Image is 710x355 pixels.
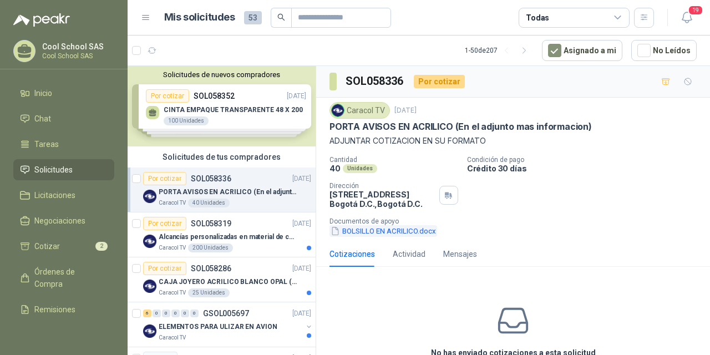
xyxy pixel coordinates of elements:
[329,182,435,190] p: Dirección
[132,70,311,79] button: Solicitudes de nuevos compradores
[631,40,697,61] button: No Leídos
[13,83,114,104] a: Inicio
[128,257,316,302] a: Por cotizarSOL058286[DATE] Company LogoCAJA JOYERO ACRILICO BLANCO OPAL (En el adjunto mas detall...
[329,135,697,147] p: ADJUNTAR COTIZACION EN SU FORMATO
[159,244,186,252] p: Caracol TV
[394,105,417,116] p: [DATE]
[153,310,161,317] div: 0
[13,236,114,257] a: Cotizar2
[159,333,186,342] p: Caracol TV
[128,212,316,257] a: Por cotizarSOL058319[DATE] Company LogoAlcancías personalizadas en material de cerámica (VER ADJU...
[13,299,114,320] a: Remisiones
[277,13,285,21] span: search
[42,43,111,50] p: Cool School SAS
[329,248,375,260] div: Cotizaciones
[143,172,186,185] div: Por cotizar
[34,266,104,290] span: Órdenes de Compra
[171,310,180,317] div: 0
[143,235,156,248] img: Company Logo
[244,11,262,24] span: 53
[34,240,60,252] span: Cotizar
[526,12,549,24] div: Todas
[13,324,114,346] a: Configuración
[346,73,405,90] h3: SOL058336
[329,190,435,209] p: [STREET_ADDRESS] Bogotá D.C. , Bogotá D.C.
[159,288,186,297] p: Caracol TV
[143,190,156,203] img: Company Logo
[414,75,465,88] div: Por cotizar
[159,199,186,207] p: Caracol TV
[329,225,437,237] button: BOLSILLO EN ACRILICO.docx
[143,310,151,317] div: 6
[677,8,697,28] button: 19
[203,310,249,317] p: GSOL005697
[34,87,52,99] span: Inicio
[191,220,231,227] p: SOL058319
[34,215,85,227] span: Negociaciones
[143,217,186,230] div: Por cotizar
[329,217,706,225] p: Documentos de apoyo
[13,185,114,206] a: Licitaciones
[542,40,622,61] button: Asignado a mi
[13,13,70,27] img: Logo peakr
[329,102,390,119] div: Caracol TV
[95,242,108,251] span: 2
[188,288,230,297] div: 25 Unidades
[159,232,297,242] p: Alcancías personalizadas en material de cerámica (VER ADJUNTO)
[128,146,316,168] div: Solicitudes de tus compradores
[188,199,230,207] div: 40 Unidades
[292,219,311,229] p: [DATE]
[13,108,114,129] a: Chat
[159,322,277,332] p: ELEMENTOS PARA ULIZAR EN AVION
[188,244,233,252] div: 200 Unidades
[143,307,313,342] a: 6 0 0 0 0 0 GSOL005697[DATE] Company LogoELEMENTOS PARA ULIZAR EN AVIONCaracol TV
[191,265,231,272] p: SOL058286
[329,156,458,164] p: Cantidad
[143,262,186,275] div: Por cotizar
[143,280,156,293] img: Company Logo
[343,164,377,173] div: Unidades
[332,104,344,116] img: Company Logo
[128,66,316,146] div: Solicitudes de nuevos compradoresPor cotizarSOL058352[DATE] CINTA EMPAQUE TRANSPARENTE 48 X 20010...
[465,42,533,59] div: 1 - 50 de 207
[13,159,114,180] a: Solicitudes
[13,261,114,295] a: Órdenes de Compra
[159,277,297,287] p: CAJA JOYERO ACRILICO BLANCO OPAL (En el adjunto mas detalle)
[329,164,341,173] p: 40
[688,5,703,16] span: 19
[13,134,114,155] a: Tareas
[292,174,311,184] p: [DATE]
[443,248,477,260] div: Mensajes
[34,189,75,201] span: Licitaciones
[34,138,59,150] span: Tareas
[34,303,75,316] span: Remisiones
[190,310,199,317] div: 0
[181,310,189,317] div: 0
[191,175,231,182] p: SOL058336
[292,263,311,274] p: [DATE]
[467,164,706,173] p: Crédito 30 días
[42,53,111,59] p: Cool School SAS
[292,308,311,319] p: [DATE]
[329,121,592,133] p: PORTA AVISOS EN ACRILICO (En el adjunto mas informacion)
[159,187,297,197] p: PORTA AVISOS EN ACRILICO (En el adjunto mas informacion)
[393,248,425,260] div: Actividad
[467,156,706,164] p: Condición de pago
[13,210,114,231] a: Negociaciones
[34,164,73,176] span: Solicitudes
[162,310,170,317] div: 0
[143,324,156,338] img: Company Logo
[34,113,51,125] span: Chat
[128,168,316,212] a: Por cotizarSOL058336[DATE] Company LogoPORTA AVISOS EN ACRILICO (En el adjunto mas informacion)Ca...
[164,9,235,26] h1: Mis solicitudes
